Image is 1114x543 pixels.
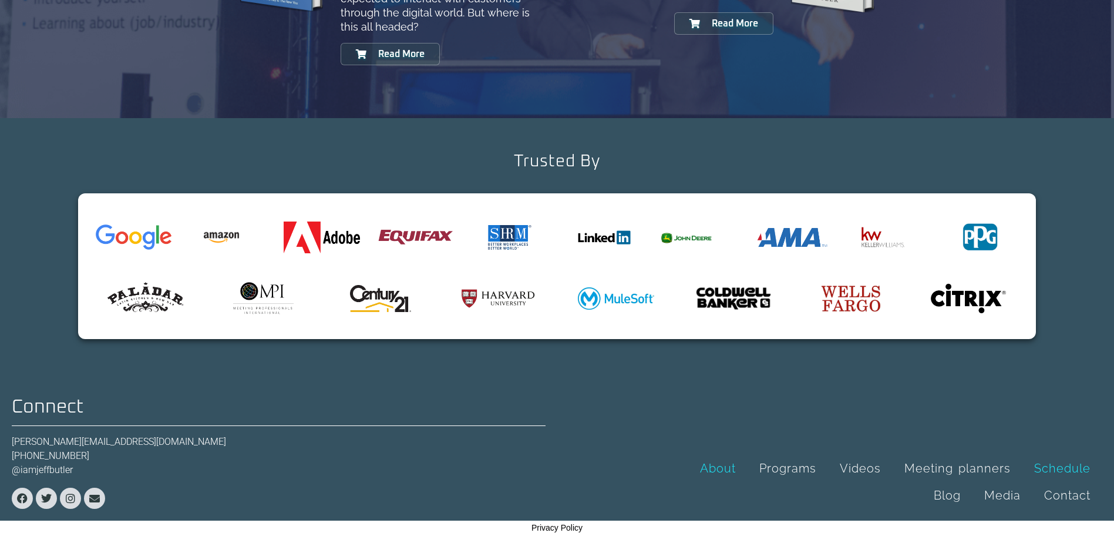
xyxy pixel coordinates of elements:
[531,523,583,532] a: Privacy Policy
[378,49,425,59] span: Read More
[341,43,440,65] a: Read More
[514,153,600,170] h2: Trusted By
[12,436,226,447] a: [PERSON_NAME][EMAIL_ADDRESS][DOMAIN_NAME]
[688,455,748,482] a: About
[1032,482,1102,509] a: Contact
[12,464,73,475] a: @iamjeffbutler
[1022,455,1102,482] a: Schedule
[893,455,1022,482] a: Meeting planners
[640,455,1103,509] nav: Menu
[674,12,773,35] a: Read More
[12,450,89,461] a: [PHONE_NUMBER]
[12,398,546,417] h2: Connect
[828,455,893,482] a: Videos
[712,19,758,28] span: Read More
[972,482,1032,509] a: Media
[748,455,828,482] a: Programs
[922,482,972,509] a: Blog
